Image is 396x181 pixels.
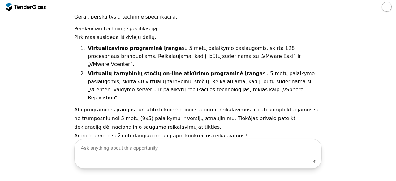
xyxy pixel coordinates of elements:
[74,106,322,131] p: Abi programinės įrangos turi atitikti kibernetinio saugumo reikalavimus ir būti komplektuojamos s...
[87,44,322,68] li: su 5 metų palaikymo paslaugomis, skirta 128 procesoriaus branduoliams. Reikalaujama, kad ji būtų ...
[74,33,322,42] p: Pirkimas susideda iš dviejų dalių:
[88,71,263,76] strong: Virtualių tarnybinių stočių on-line atkūrimo programinė įranga
[74,24,322,33] p: Perskaičiau techninę specifikaciją.
[88,45,182,51] strong: Virtualizavimo programinė įranga
[74,13,322,21] p: Gerai, perskaitysiu techninę specifikaciją.
[87,70,322,102] li: su 5 metų palaikymo paslaugomis, skirta 40 virtualių tarnybinių stočių. Reikalaujama, kad ji būtų...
